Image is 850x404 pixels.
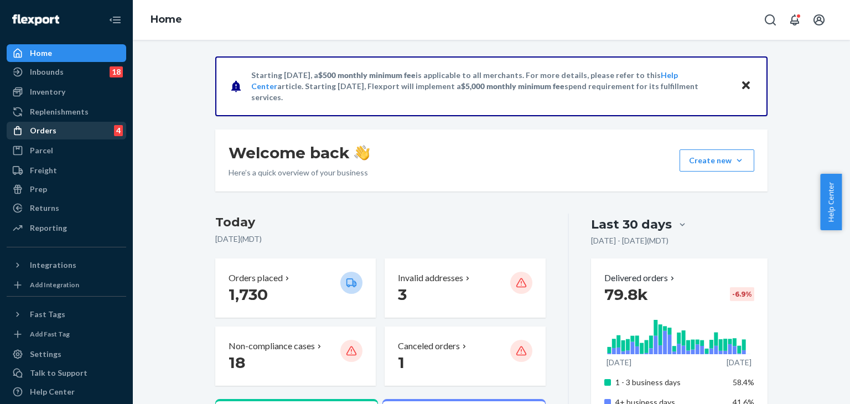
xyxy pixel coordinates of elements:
button: Close Navigation [104,9,126,31]
p: Invalid addresses [398,272,463,284]
div: Inventory [30,86,65,97]
a: Freight [7,162,126,179]
a: Home [7,44,126,62]
div: -6.9 % [730,287,754,301]
p: Canceled orders [398,340,460,353]
div: Returns [30,203,59,214]
span: 18 [229,353,245,372]
a: Orders4 [7,122,126,139]
div: Freight [30,165,57,176]
a: Help Center [7,383,126,401]
ol: breadcrumbs [142,4,191,36]
div: Help Center [30,386,75,397]
p: [DATE] - [DATE] ( MDT ) [591,235,668,246]
a: Replenishments [7,103,126,121]
a: Reporting [7,219,126,237]
div: Home [30,48,52,59]
button: Invalid addresses 3 [385,258,545,318]
a: Add Fast Tag [7,328,126,341]
p: [DATE] [607,357,631,368]
p: Here’s a quick overview of your business [229,167,370,178]
div: Prep [30,184,47,195]
button: Fast Tags [7,305,126,323]
p: [DATE] ( MDT ) [215,234,546,245]
button: Create new [680,149,754,172]
div: Add Fast Tag [30,329,70,339]
button: Orders placed 1,730 [215,258,376,318]
span: $5,000 monthly minimum fee [461,81,564,91]
div: Fast Tags [30,309,65,320]
h1: Welcome back [229,143,370,163]
div: Inbounds [30,66,64,77]
div: Orders [30,125,56,136]
a: Home [151,13,182,25]
button: Delivered orders [604,272,677,284]
a: Add Integration [7,278,126,292]
p: 1 - 3 business days [615,377,724,388]
h3: Today [215,214,546,231]
a: Settings [7,345,126,363]
a: Prep [7,180,126,198]
img: Flexport logo [12,14,59,25]
div: 4 [114,125,123,136]
span: 3 [398,285,407,304]
button: Integrations [7,256,126,274]
button: Open notifications [784,9,806,31]
div: 18 [110,66,123,77]
span: 79.8k [604,285,648,304]
img: hand-wave emoji [354,145,370,160]
span: 1 [398,353,405,372]
button: Open Search Box [759,9,781,31]
p: Starting [DATE], a is applicable to all merchants. For more details, please refer to this article... [251,70,730,103]
div: Last 30 days [591,216,672,233]
a: Returns [7,199,126,217]
button: Close [739,78,753,94]
div: Settings [30,349,61,360]
span: 1,730 [229,285,268,304]
a: Parcel [7,142,126,159]
p: Orders placed [229,272,283,284]
div: Talk to Support [30,367,87,379]
span: 58.4% [733,377,754,387]
p: [DATE] [727,357,751,368]
button: Help Center [820,174,842,230]
a: Talk to Support [7,364,126,382]
span: $500 monthly minimum fee [318,70,416,80]
div: Integrations [30,260,76,271]
button: Open account menu [808,9,830,31]
div: Parcel [30,145,53,156]
div: Replenishments [30,106,89,117]
a: Inbounds18 [7,63,126,81]
div: Reporting [30,222,67,234]
div: Add Integration [30,280,79,289]
a: Inventory [7,83,126,101]
button: Canceled orders 1 [385,327,545,386]
button: Non-compliance cases 18 [215,327,376,386]
p: Non-compliance cases [229,340,315,353]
